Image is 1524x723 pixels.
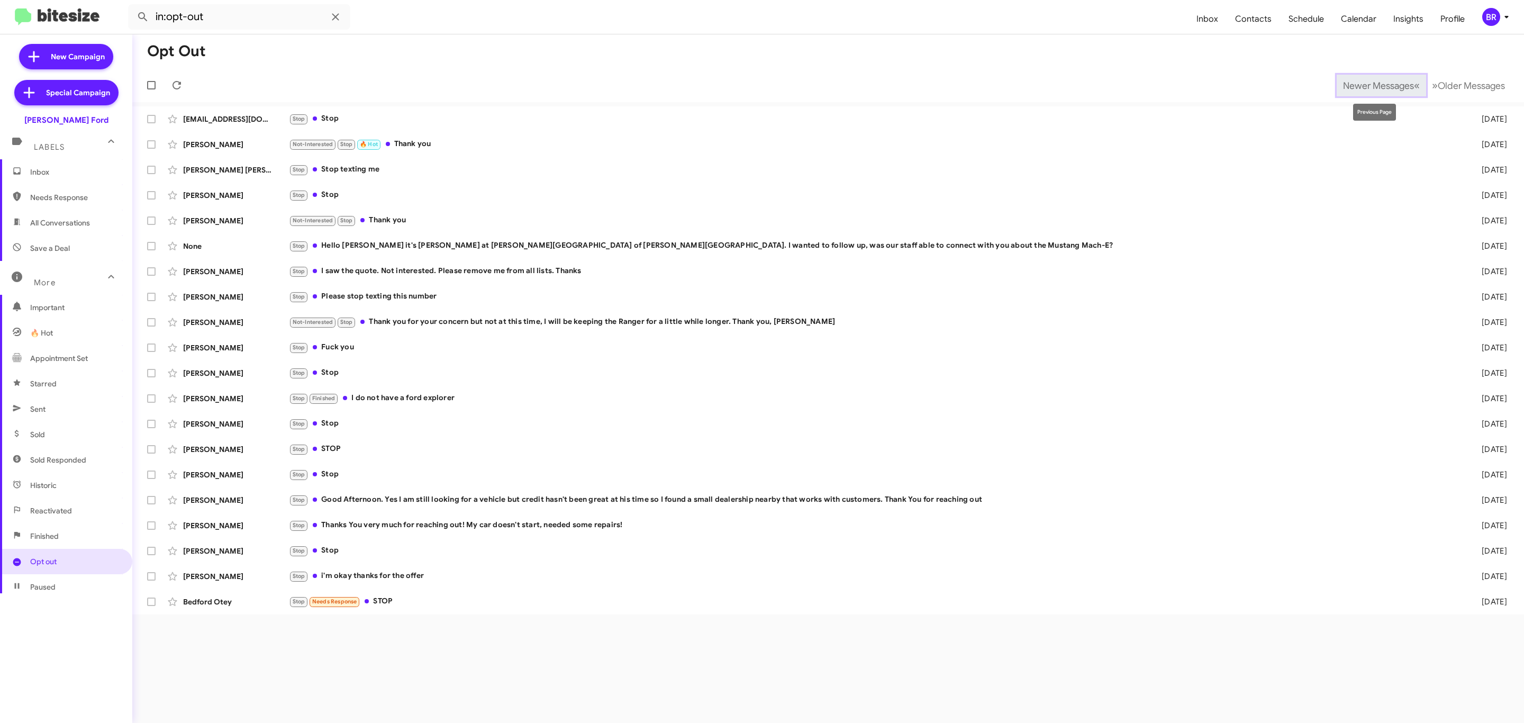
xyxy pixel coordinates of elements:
[289,494,1460,506] div: Good Afternoon. Yes I am still looking for a vehicle but credit hasn't been great at his time so ...
[183,266,289,277] div: [PERSON_NAME]
[1460,190,1516,201] div: [DATE]
[147,43,206,60] h1: Opt Out
[289,265,1460,277] div: I saw the quote. Not interested. Please remove me from all lists. Thanks
[19,44,113,69] a: New Campaign
[1385,4,1432,34] a: Insights
[30,429,45,440] span: Sold
[1343,80,1414,92] span: Newer Messages
[30,556,57,567] span: Opt out
[128,4,350,30] input: Search
[183,292,289,302] div: [PERSON_NAME]
[289,240,1460,252] div: Hello [PERSON_NAME] it's [PERSON_NAME] at [PERSON_NAME][GEOGRAPHIC_DATA] of [PERSON_NAME][GEOGRAP...
[293,369,305,376] span: Stop
[1353,104,1396,121] div: Previous Page
[30,167,120,177] span: Inbox
[30,302,120,313] span: Important
[1460,139,1516,150] div: [DATE]
[30,582,56,592] span: Paused
[293,420,305,427] span: Stop
[183,597,289,607] div: Bedford Otey
[360,141,378,148] span: 🔥 Hot
[30,404,46,414] span: Sent
[289,214,1460,227] div: Thank you
[183,241,289,251] div: None
[1460,571,1516,582] div: [DATE]
[293,141,333,148] span: Not-Interested
[289,468,1460,481] div: Stop
[1460,520,1516,531] div: [DATE]
[30,455,86,465] span: Sold Responded
[340,217,353,224] span: Stop
[183,444,289,455] div: [PERSON_NAME]
[1460,266,1516,277] div: [DATE]
[293,319,333,326] span: Not-Interested
[293,192,305,198] span: Stop
[14,80,119,105] a: Special Campaign
[1460,241,1516,251] div: [DATE]
[1460,317,1516,328] div: [DATE]
[183,114,289,124] div: [EMAIL_ADDRESS][DOMAIN_NAME] [PERSON_NAME]
[46,87,110,98] span: Special Campaign
[289,367,1460,379] div: Stop
[289,138,1460,150] div: Thank you
[293,598,305,605] span: Stop
[1432,79,1438,92] span: »
[30,353,88,364] span: Appointment Set
[183,139,289,150] div: [PERSON_NAME]
[183,215,289,226] div: [PERSON_NAME]
[34,278,56,287] span: More
[1460,215,1516,226] div: [DATE]
[1460,444,1516,455] div: [DATE]
[1460,165,1516,175] div: [DATE]
[289,519,1460,531] div: Thanks You very much for reaching out! My car doesn't start, needed some repairs!
[289,418,1460,430] div: Stop
[289,443,1460,455] div: STOP
[340,141,353,148] span: Stop
[183,317,289,328] div: [PERSON_NAME]
[30,218,90,228] span: All Conversations
[183,342,289,353] div: [PERSON_NAME]
[289,392,1460,404] div: I do not have a ford explorer
[293,115,305,122] span: Stop
[183,469,289,480] div: [PERSON_NAME]
[293,166,305,173] span: Stop
[289,113,1460,125] div: Stop
[183,190,289,201] div: [PERSON_NAME]
[289,189,1460,201] div: Stop
[1460,495,1516,505] div: [DATE]
[1337,75,1426,96] button: Previous
[293,471,305,478] span: Stop
[1460,114,1516,124] div: [DATE]
[1482,8,1500,26] div: BR
[289,316,1460,328] div: Thank you for your concern but not at this time, I will be keeping the Ranger for a little while ...
[293,344,305,351] span: Stop
[293,395,305,402] span: Stop
[30,480,57,491] span: Historic
[289,570,1460,582] div: i'm okay thanks for the offer
[289,545,1460,557] div: Stop
[1280,4,1332,34] span: Schedule
[30,243,70,254] span: Save a Deal
[293,268,305,275] span: Stop
[293,217,333,224] span: Not-Interested
[1460,393,1516,404] div: [DATE]
[30,192,120,203] span: Needs Response
[183,419,289,429] div: [PERSON_NAME]
[1460,292,1516,302] div: [DATE]
[1332,4,1385,34] a: Calendar
[340,319,353,326] span: Stop
[1188,4,1227,34] span: Inbox
[293,242,305,249] span: Stop
[293,293,305,300] span: Stop
[1438,80,1505,92] span: Older Messages
[312,395,335,402] span: Finished
[1460,546,1516,556] div: [DATE]
[293,446,305,453] span: Stop
[1432,4,1473,34] a: Profile
[1460,368,1516,378] div: [DATE]
[183,520,289,531] div: [PERSON_NAME]
[1460,469,1516,480] div: [DATE]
